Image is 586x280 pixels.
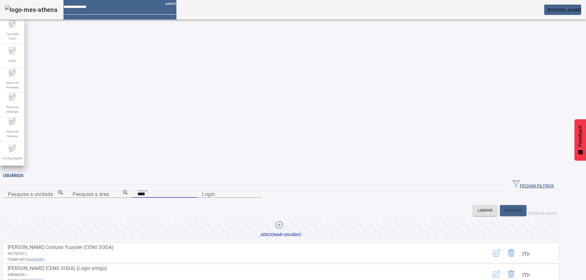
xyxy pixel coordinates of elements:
[3,103,21,116] span: Gerenciar Materiais
[548,8,581,12] span: [PERSON_NAME]
[7,57,18,65] span: Fabril
[8,190,63,198] input: Number
[8,273,27,277] span: 99836539 /
[0,154,24,162] span: Configurações
[8,244,114,250] span: [PERSON_NAME] Contursi Yuayder (CENG SODA)
[512,180,554,189] span: FECHAR FILTROS
[8,265,107,271] span: [PERSON_NAME] (CENG SODA) (Login antigo)
[519,246,533,260] button: Mais
[478,207,493,214] span: LIMPAR
[577,125,583,147] span: Feedback
[3,127,21,140] span: Gerenciar Paradas
[3,221,559,238] button: Adicionar Usuário
[526,205,559,216] button: Reset de senha
[500,205,526,216] button: FILTRAR
[574,119,586,161] button: Feedback - Mostrar pesquisa
[8,252,27,256] span: 99770797 /
[3,30,21,43] span: Template Fabril
[3,79,21,91] span: Gerenciar Processo
[26,257,45,261] span: Importador
[3,173,23,178] span: Usuários
[73,190,128,198] input: Number
[528,211,557,215] label: Reset de senha
[137,188,147,192] mat-label: Nome
[473,205,497,216] button: LIMPAR
[73,191,109,197] mat-label: Pesquise a área
[505,207,522,214] span: FILTRAR
[8,191,53,197] mat-label: Pesquise a unidade
[504,246,519,260] button: Delete
[508,179,559,190] button: FECHAR FILTROS
[202,191,215,197] mat-label: Login
[260,232,301,238] div: Adicionar Usuário
[5,5,57,15] img: logo-mes-athena
[8,257,465,262] span: Criado por:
